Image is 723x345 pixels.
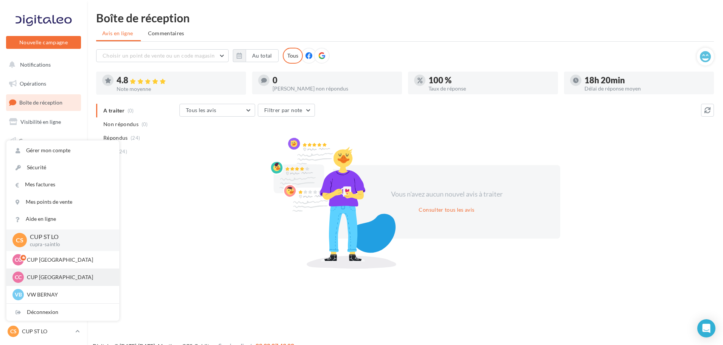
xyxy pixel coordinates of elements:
span: Campagnes [19,137,46,144]
button: Au total [233,49,279,62]
button: Notifications [5,57,79,73]
div: Boîte de réception [96,12,714,23]
span: (0) [142,121,148,127]
div: Open Intercom Messenger [697,319,715,337]
button: Tous les avis [179,104,255,117]
div: Vous n'avez aucun nouvel avis à traiter [382,189,512,199]
span: CS [10,328,17,335]
span: Commentaires [148,30,184,37]
span: Répondus [103,134,128,142]
span: Non répondus [103,120,139,128]
a: Opérations [5,76,83,92]
a: CS CUP ST LO [6,324,81,339]
span: CC [15,273,22,281]
span: VB [15,291,22,298]
p: CUP ST LO [22,328,72,335]
div: 18h 20min [584,76,708,84]
button: Filtrer par note [258,104,315,117]
p: CUP [GEOGRAPHIC_DATA] [27,273,110,281]
div: Délai de réponse moyen [584,86,708,91]
div: Note moyenne [117,86,240,92]
div: 4.8 [117,76,240,85]
span: CS [16,236,23,245]
div: 100 % [429,76,552,84]
a: Mes points de vente [6,194,119,211]
a: Gérer mon compte [6,142,119,159]
a: Contacts [5,151,83,167]
p: CUP ST LO [30,233,107,241]
span: Boîte de réception [19,99,62,106]
a: Visibilité en ligne [5,114,83,130]
div: Tous [283,48,303,64]
a: Campagnes DataOnDemand [5,233,83,256]
button: Nouvelle campagne [6,36,81,49]
span: Choisir un point de vente ou un code magasin [103,52,215,59]
button: Consulter tous les avis [416,205,477,214]
a: Calendrier [5,189,83,205]
a: Aide en ligne [6,211,119,228]
span: Opérations [20,80,46,87]
span: CC [15,256,22,264]
span: (24) [118,148,127,155]
p: CUP [GEOGRAPHIC_DATA] [27,256,110,264]
p: cupra-saintlo [30,241,107,248]
div: Déconnexion [6,304,119,321]
span: Notifications [20,61,51,68]
div: Taux de réponse [429,86,552,91]
a: Mes factures [6,176,119,193]
button: Choisir un point de vente ou un code magasin [96,49,229,62]
a: Campagnes [5,133,83,149]
p: VW BERNAY [27,291,110,298]
a: Boîte de réception [5,94,83,111]
button: Au total [246,49,279,62]
a: Sécurité [6,159,119,176]
span: (24) [131,135,140,141]
a: PLV et print personnalisable [5,208,83,230]
a: Médiathèque [5,170,83,186]
div: 0 [273,76,396,84]
div: [PERSON_NAME] non répondus [273,86,396,91]
span: Tous les avis [186,107,217,113]
span: Visibilité en ligne [20,119,61,125]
